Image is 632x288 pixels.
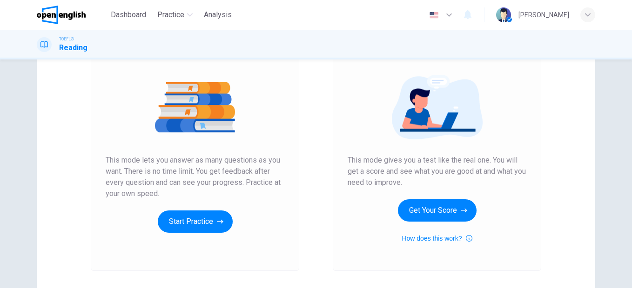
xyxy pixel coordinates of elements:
[158,210,233,233] button: Start Practice
[428,12,440,19] img: en
[111,9,146,20] span: Dashboard
[398,199,477,222] button: Get Your Score
[59,36,74,42] span: TOEFL®
[106,155,284,199] span: This mode lets you answer as many questions as you want. There is no time limit. You get feedback...
[59,42,87,53] h1: Reading
[200,7,235,23] button: Analysis
[496,7,511,22] img: Profile picture
[348,155,526,188] span: This mode gives you a test like the real one. You will get a score and see what you are good at a...
[157,9,184,20] span: Practice
[154,7,196,23] button: Practice
[204,9,232,20] span: Analysis
[107,7,150,23] button: Dashboard
[37,6,86,24] img: OpenEnglish logo
[402,233,472,244] button: How does this work?
[518,9,569,20] div: [PERSON_NAME]
[37,6,107,24] a: OpenEnglish logo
